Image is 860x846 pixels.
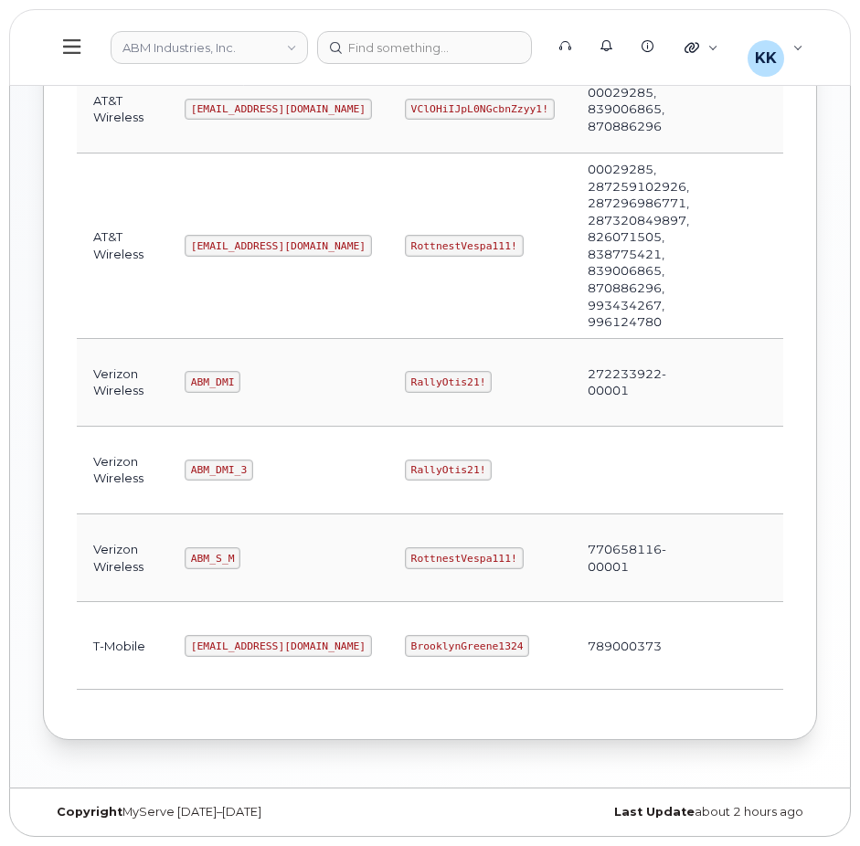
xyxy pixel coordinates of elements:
[755,48,777,69] span: KK
[77,339,168,427] td: Verizon Wireless
[735,29,816,66] div: Kristin Kammer-Grossman
[571,602,706,690] td: 789000373
[317,31,532,64] input: Find something...
[405,460,492,481] code: RallyOtis21!
[614,805,695,819] strong: Last Update
[77,66,168,153] td: AT&T Wireless
[405,635,529,657] code: BrooklynGreene1324
[405,99,555,121] code: VClOHiIJpL0NGcbnZzyy1!
[77,514,168,602] td: Verizon Wireless
[185,460,253,481] code: ABM_DMI_3
[185,99,372,121] code: [EMAIL_ADDRESS][DOMAIN_NAME]
[405,547,524,569] code: RottnestVespa111!
[77,602,168,690] td: T-Mobile
[571,339,706,427] td: 272233922-00001
[185,635,372,657] code: [EMAIL_ADDRESS][DOMAIN_NAME]
[571,66,706,153] td: 00029285, 839006865, 870886296
[43,805,430,820] div: MyServe [DATE]–[DATE]
[430,805,818,820] div: about 2 hours ago
[77,153,168,339] td: AT&T Wireless
[185,235,372,257] code: [EMAIL_ADDRESS][DOMAIN_NAME]
[111,31,308,64] a: ABM Industries, Inc.
[185,371,240,393] code: ABM_DMI
[57,805,122,819] strong: Copyright
[185,547,240,569] code: ABM_S_M
[77,427,168,514] td: Verizon Wireless
[571,514,706,602] td: 770658116-00001
[571,153,706,339] td: 00029285, 287259102926, 287296986771, 287320849897, 826071505, 838775421, 839006865, 870886296, 9...
[672,29,731,66] div: Quicklinks
[405,235,524,257] code: RottnestVespa111!
[405,371,492,393] code: RallyOtis21!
